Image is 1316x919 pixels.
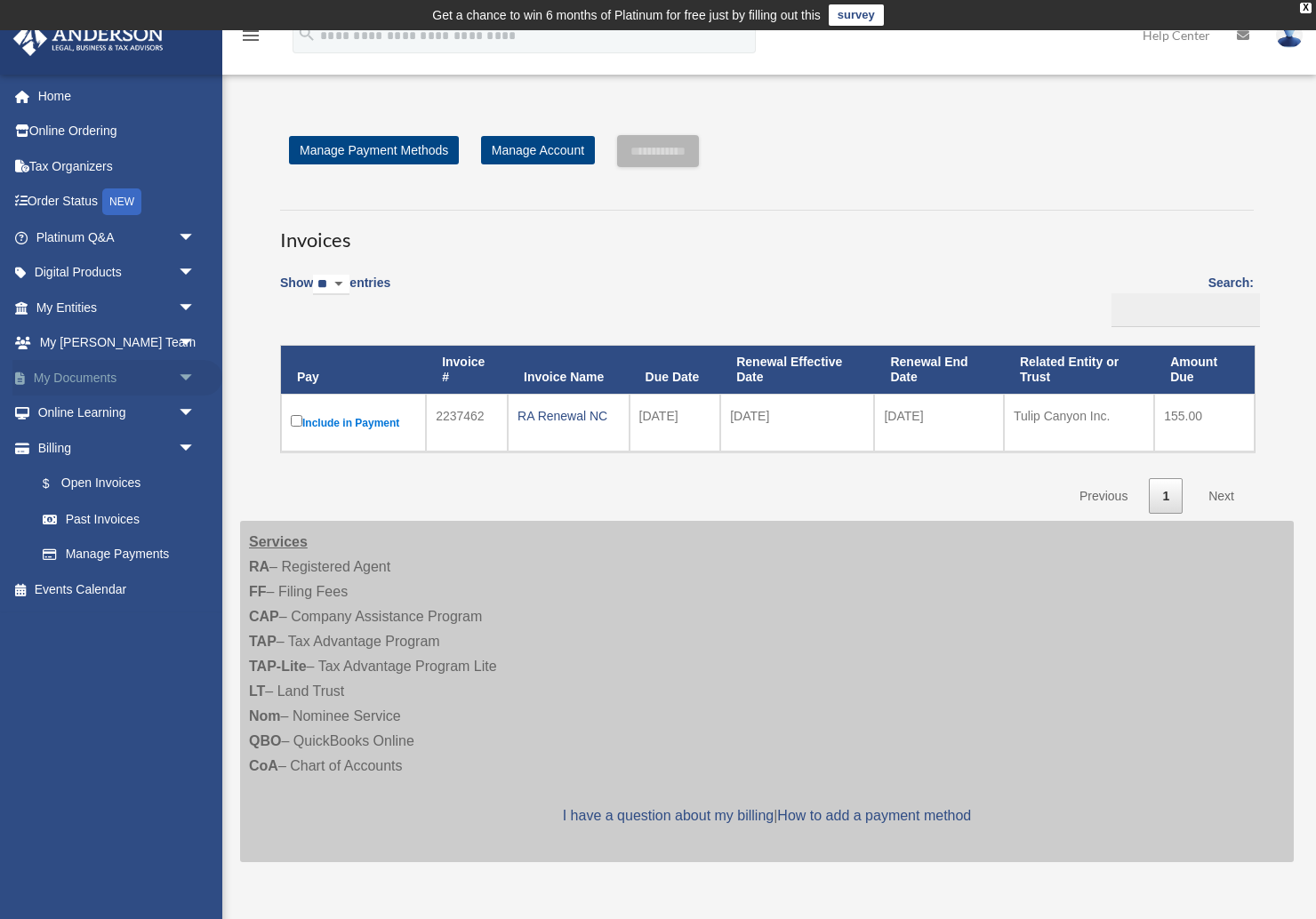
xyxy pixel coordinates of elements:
a: Events Calendar [12,571,222,607]
strong: QBO [249,733,281,748]
strong: Nom [249,708,281,723]
strong: RA [249,559,269,574]
th: Pay: activate to sort column descending [281,346,426,394]
td: [DATE] [630,394,721,452]
strong: CoA [249,758,278,773]
a: How to add a payment method [777,808,971,823]
a: Home [12,78,222,114]
label: Search: [1105,272,1254,327]
strong: FF [249,584,267,599]
th: Renewal Effective Date: activate to sort column ascending [720,346,874,394]
td: [DATE] [874,394,1004,452]
a: Manage Account [481,136,595,164]
p: | [249,803,1285,828]
td: 2237462 [426,394,508,452]
a: Manage Payment Methods [289,136,459,164]
i: search [297,24,317,44]
span: arrow_drop_down [178,290,213,326]
strong: CAP [249,609,279,624]
a: My [PERSON_NAME] Teamarrow_drop_down [12,325,222,361]
a: Order StatusNEW [12,184,222,220]
a: Past Invoices [25,501,213,537]
a: 1 [1149,478,1183,515]
input: Include in Payment [291,415,302,427]
label: Include in Payment [291,412,416,434]
a: Tax Organizers [12,148,222,184]
select: Showentries [313,275,349,295]
td: [DATE] [720,394,874,452]
div: close [1300,3,1312,13]
a: My Entitiesarrow_drop_down [12,290,222,325]
img: Anderson Advisors Platinum Portal [8,21,169,56]
th: Invoice #: activate to sort column ascending [426,346,508,394]
th: Renewal End Date: activate to sort column ascending [874,346,1004,394]
span: arrow_drop_down [178,430,213,467]
th: Due Date: activate to sort column ascending [630,346,721,394]
td: Tulip Canyon Inc. [1004,394,1154,452]
a: Online Ordering [12,114,222,149]
span: arrow_drop_down [178,325,213,362]
th: Related Entity or Trust: activate to sort column ascending [1004,346,1154,394]
a: survey [829,4,884,26]
span: $ [52,473,61,495]
img: User Pic [1276,22,1303,48]
a: Next [1195,478,1248,515]
div: NEW [102,188,141,215]
a: menu [240,31,261,46]
th: Amount Due: activate to sort column ascending [1154,346,1255,394]
div: – Registered Agent – Filing Fees – Company Assistance Program – Tax Advantage Program – Tax Advan... [240,521,1294,862]
span: arrow_drop_down [178,360,213,396]
a: My Documentsarrow_drop_down [12,360,222,396]
div: RA Renewal NC [518,404,620,428]
a: Platinum Q&Aarrow_drop_down [12,220,222,255]
h3: Invoices [280,210,1254,254]
i: menu [240,25,261,46]
span: arrow_drop_down [178,396,213,432]
a: Manage Payments [25,537,213,572]
strong: TAP-Lite [249,659,307,674]
strong: Services [249,534,308,549]
a: Previous [1066,478,1141,515]
span: arrow_drop_down [178,220,213,256]
a: Online Learningarrow_drop_down [12,396,222,431]
a: $Open Invoices [25,466,205,502]
strong: TAP [249,634,277,649]
div: Get a chance to win 6 months of Platinum for free just by filling out this [432,4,821,26]
a: Digital Productsarrow_drop_down [12,255,222,291]
a: Billingarrow_drop_down [12,430,213,466]
a: I have a question about my billing [563,808,774,823]
strong: LT [249,683,265,699]
td: 155.00 [1154,394,1255,452]
input: Search: [1111,293,1260,327]
label: Show entries [280,272,390,313]
th: Invoice Name: activate to sort column ascending [508,346,630,394]
span: arrow_drop_down [178,255,213,292]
